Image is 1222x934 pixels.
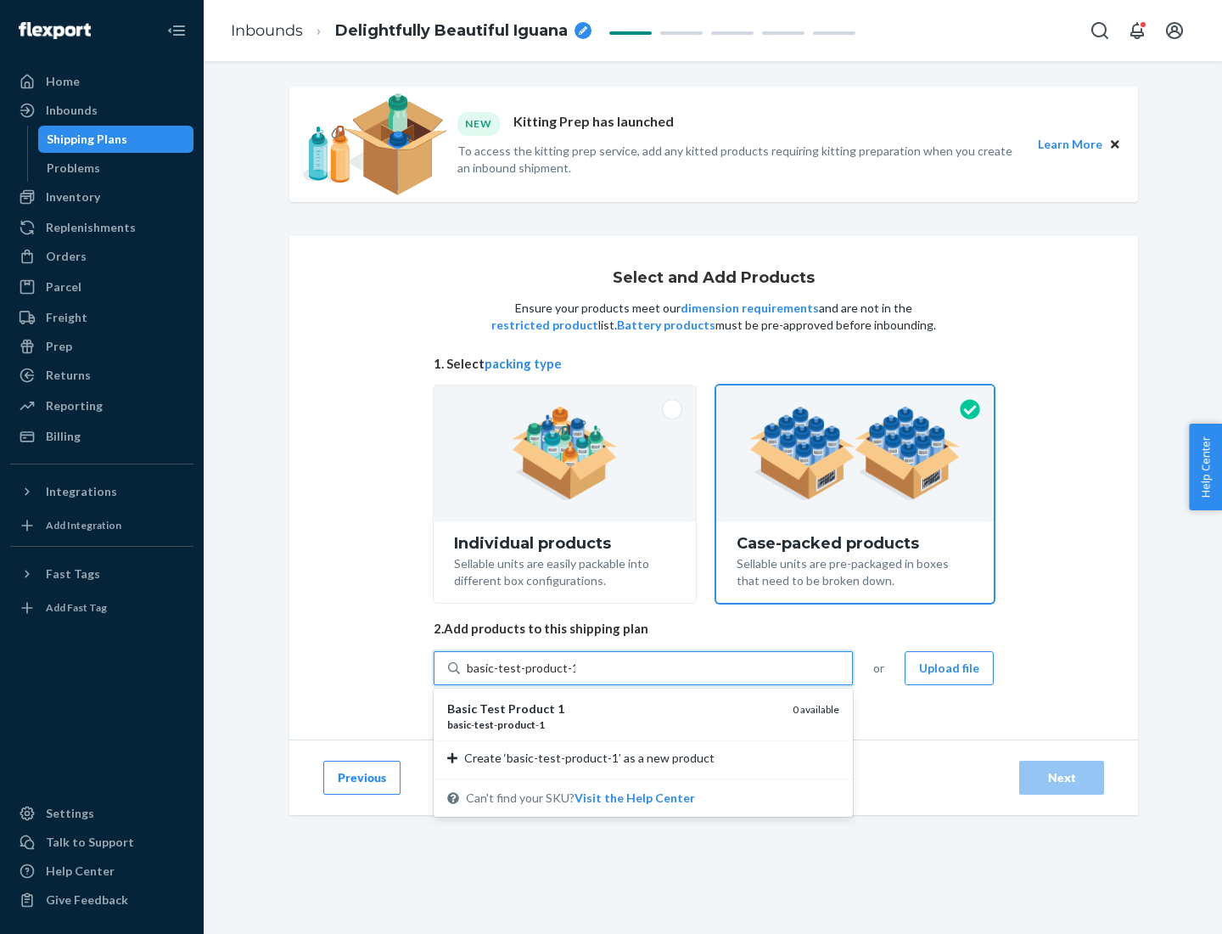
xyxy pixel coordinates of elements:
[38,155,194,182] a: Problems
[1083,14,1117,48] button: Open Search Box
[46,367,91,384] div: Returns
[46,863,115,880] div: Help Center
[46,219,136,236] div: Replenishments
[46,73,80,90] div: Home
[10,829,193,856] a: Talk to Support
[10,800,193,827] a: Settings
[737,535,973,552] div: Case-packed products
[46,518,121,532] div: Add Integration
[10,362,193,389] a: Returns
[474,718,494,731] em: test
[1189,424,1222,510] button: Help Center
[10,214,193,241] a: Replenishments
[447,717,779,732] div: - - -
[1038,135,1102,154] button: Learn More
[613,270,815,287] h1: Select and Add Products
[10,304,193,331] a: Freight
[10,560,193,588] button: Fast Tags
[508,701,555,716] em: Product
[490,300,938,334] p: Ensure your products meet our and are not in the list. must be pre-approved before inbounding.
[10,273,193,301] a: Parcel
[46,188,100,205] div: Inventory
[335,20,568,42] span: Delightfully Beautiful Iguana
[749,407,961,500] img: case-pack.59cecea509d18c883b923b81aeac6d0b.png
[873,660,884,677] span: or
[46,483,117,500] div: Integrations
[513,112,674,135] p: Kitting Prep has launched
[485,355,562,373] button: packing type
[19,22,91,39] img: Flexport logo
[512,407,618,500] img: individual-pack.facf35554cb0f1810c75b2bd6df2d64e.png
[497,718,535,731] em: product
[46,279,81,295] div: Parcel
[46,834,134,851] div: Talk to Support
[10,333,193,360] a: Prep
[457,112,500,135] div: NEW
[457,143,1023,177] p: To access the kitting prep service, add any kitted products requiring kitting preparation when yo...
[46,397,103,414] div: Reporting
[539,718,545,731] em: 1
[323,761,401,795] button: Previous
[10,858,193,885] a: Help Center
[681,300,819,317] button: dimension requirements
[231,21,303,40] a: Inbounds
[46,102,98,119] div: Inbounds
[464,750,715,767] span: Create ‘basic-test-product-1’ as a new product
[10,392,193,419] a: Reporting
[46,892,128,909] div: Give Feedback
[46,428,81,445] div: Billing
[38,126,194,153] a: Shipping Plans
[46,309,87,326] div: Freight
[10,594,193,622] a: Add Fast Tag
[160,14,193,48] button: Close Navigation
[617,317,715,334] button: Battery products
[10,97,193,124] a: Inbounds
[217,6,605,56] ol: breadcrumbs
[905,651,994,685] button: Upload file
[10,68,193,95] a: Home
[46,248,87,265] div: Orders
[47,131,127,148] div: Shipping Plans
[1034,769,1090,786] div: Next
[1106,135,1124,154] button: Close
[10,478,193,505] button: Integrations
[466,790,695,807] span: Can't find your SKU?
[491,317,598,334] button: restricted product
[46,565,100,582] div: Fast Tags
[454,535,675,552] div: Individual products
[447,701,477,716] em: Basic
[10,183,193,211] a: Inventory
[558,701,564,716] em: 1
[10,886,193,914] button: Give Feedback
[10,512,193,539] a: Add Integration
[479,701,506,716] em: Test
[575,790,695,807] button: Basic Test Product 1basic-test-product-10 availableCreate ‘basic-test-product-1’ as a new product...
[793,703,839,716] span: 0 available
[10,243,193,270] a: Orders
[454,552,675,589] div: Sellable units are easily packable into different box configurations.
[737,552,973,589] div: Sellable units are pre-packaged in boxes that need to be broken down.
[434,620,994,638] span: 2. Add products to this shipping plan
[10,423,193,450] a: Billing
[1120,14,1154,48] button: Open notifications
[46,600,107,615] div: Add Fast Tag
[434,355,994,373] span: 1. Select
[47,160,100,177] div: Problems
[467,660,575,677] input: Basic Test Product 1basic-test-product-10 availableCreate ‘basic-test-product-1’ as a new product...
[1158,14,1191,48] button: Open account menu
[447,718,471,731] em: basic
[46,805,94,822] div: Settings
[1019,761,1104,795] button: Next
[46,338,72,355] div: Prep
